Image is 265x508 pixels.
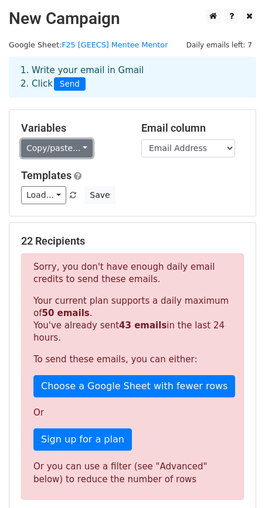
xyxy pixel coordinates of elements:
a: Sign up for a plan [33,428,132,451]
a: F25 [GEECS] Mentee Mentor [62,40,168,49]
strong: 50 emails [42,308,89,318]
div: Or you can use a filter (see "Advanced" below) to reduce the number of rows [33,460,232,486]
span: Send [54,77,86,91]
h5: 22 Recipients [21,235,244,248]
p: Or [33,407,232,419]
div: 1. Write your email in Gmail 2. Click [12,64,253,91]
button: Save [84,186,115,204]
small: Google Sheet: [9,40,168,49]
a: Templates [21,169,72,181]
a: Daily emails left: 7 [182,40,256,49]
a: Copy/paste... [21,139,93,157]
iframe: Chat Widget [206,452,265,508]
strong: 43 emails [119,320,167,331]
a: Choose a Google Sheet with fewer rows [33,375,235,397]
a: Load... [21,186,66,204]
h2: New Campaign [9,9,256,29]
p: To send these emails, you can either: [33,353,232,366]
h5: Variables [21,122,124,135]
p: Sorry, you don't have enough daily email credits to send these emails. [33,261,232,286]
h5: Email column [141,122,244,135]
span: Daily emails left: 7 [182,39,256,52]
p: Your current plan supports a daily maximum of . You've already sent in the last 24 hours. [33,295,232,344]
